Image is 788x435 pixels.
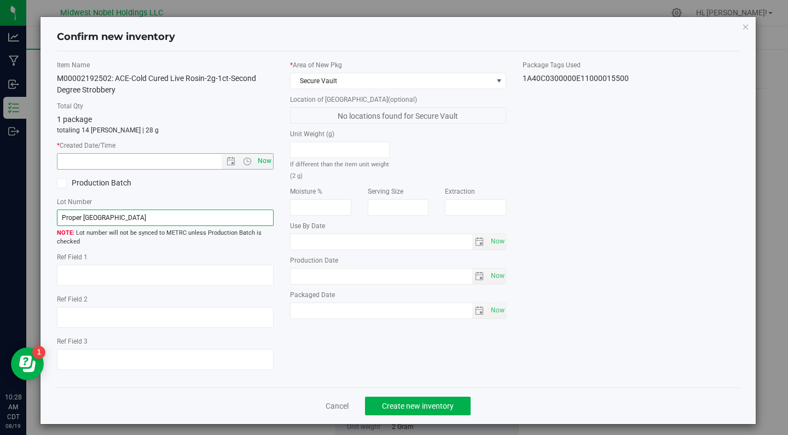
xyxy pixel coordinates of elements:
[488,234,506,250] span: select
[57,60,274,70] label: Item Name
[255,153,274,169] span: Set Current date
[57,252,274,262] label: Ref Field 1
[222,157,240,166] span: Open the date view
[290,129,390,139] label: Unit Weight (g)
[488,303,506,318] span: select
[57,337,274,346] label: Ref Field 3
[57,125,274,135] p: totaling 14 [PERSON_NAME] | 28 g
[57,115,92,124] span: 1 package
[290,256,507,265] label: Production Date
[523,60,739,70] label: Package Tags Used
[290,60,507,70] label: Area of New Pkg
[32,346,45,359] iframe: Resource center unread badge
[291,73,493,89] span: Secure Vault
[488,234,507,250] span: Set Current date
[368,187,429,196] label: Serving Size
[326,401,349,411] a: Cancel
[237,157,256,166] span: Open the time view
[11,347,44,380] iframe: Resource center
[472,234,488,250] span: select
[388,96,417,103] span: (optional)
[445,187,506,196] label: Extraction
[472,269,488,284] span: select
[57,73,274,96] div: M00002192502: ACE-Cold Cured Live Rosin-2g-1ct-Second Degree Strobbery
[472,303,488,318] span: select
[57,229,274,247] span: Lot number will not be synced to METRC unless Production Batch is checked
[290,221,507,231] label: Use By Date
[57,101,274,111] label: Total Qty
[290,95,507,105] label: Location of [GEOGRAPHIC_DATA]
[290,290,507,300] label: Packaged Date
[488,269,506,284] span: select
[382,402,454,410] span: Create new inventory
[290,107,507,124] span: No locations found for Secure Vault
[57,294,274,304] label: Ref Field 2
[57,30,175,44] h4: Confirm new inventory
[290,187,351,196] label: Moisture %
[523,73,739,84] div: 1A40C0300000E11000015500
[365,397,471,415] button: Create new inventory
[488,303,507,318] span: Set Current date
[57,141,274,150] label: Created Date/Time
[488,268,507,284] span: Set Current date
[57,177,157,189] label: Production Batch
[57,197,274,207] label: Lot Number
[290,161,389,179] small: If different than the item unit weight (2 g)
